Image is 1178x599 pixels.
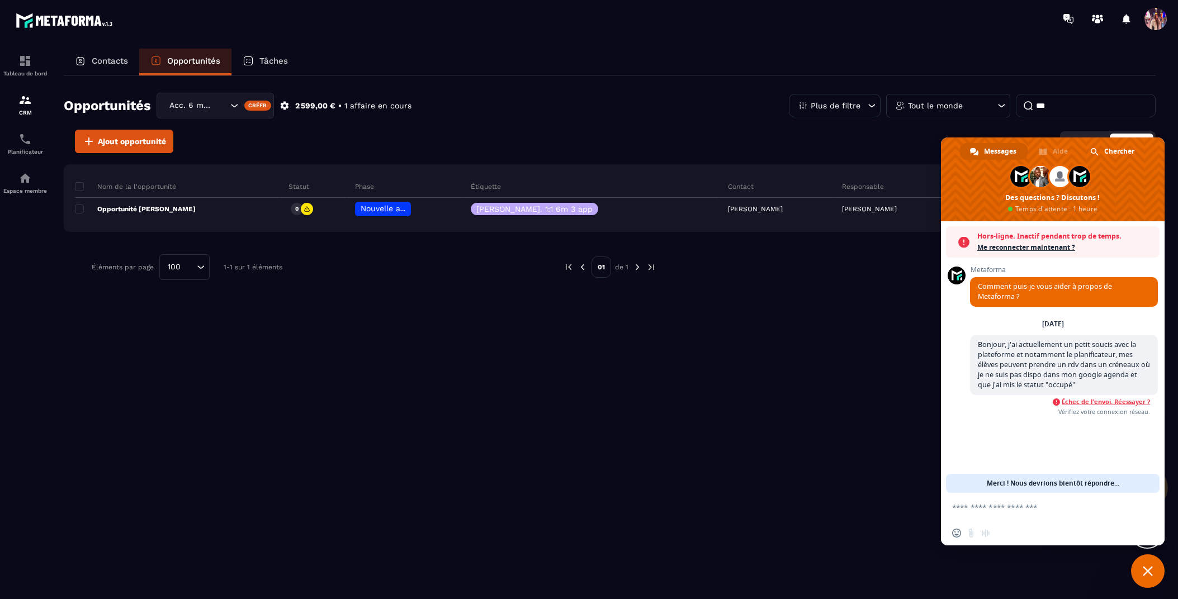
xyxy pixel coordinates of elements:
img: automations [18,172,32,185]
span: Merci ! Nous devrions bientôt répondre... [987,474,1119,493]
span: Échec de l'envoi. Réessayer ? [970,398,1150,406]
img: scheduler [18,132,32,146]
input: Search for option [216,99,228,112]
p: Éléments par page [92,263,154,271]
img: formation [18,93,32,107]
img: prev [564,262,574,272]
span: Ajout opportunité [98,136,166,147]
p: • [338,101,342,111]
p: 0 [295,205,299,213]
span: Carte [1081,137,1102,146]
div: Chercher [1080,143,1146,160]
div: Search for option [159,254,210,280]
p: 2 599,00 € [295,101,335,111]
p: Opportunité [PERSON_NAME] [75,205,196,213]
p: Contacts [92,56,128,66]
div: Messages [960,143,1028,160]
p: Tableau de bord [3,70,48,77]
input: Search for option [184,261,194,273]
p: 1-1 sur 1 éléments [224,263,282,271]
img: logo [16,10,116,31]
p: Espace membre [3,188,48,194]
span: Metaforma [970,266,1158,274]
a: formationformationCRM [3,85,48,124]
a: formationformationTableau de bord [3,46,48,85]
a: Contacts [64,49,139,75]
p: Statut [288,182,309,191]
div: Fermer le chat [1131,554,1165,588]
p: Tout le monde [908,102,963,110]
p: [PERSON_NAME]. 1:1 6m 3 app [476,205,593,213]
img: formation [18,54,32,68]
h2: Opportunités [64,94,151,117]
button: Liste [1110,134,1153,149]
span: Me reconnecter maintenant ? [977,242,1154,253]
p: 01 [592,256,611,278]
span: Acc. 6 mois - 3 appels [167,99,216,112]
p: Responsable [842,182,884,191]
p: Tâches [259,56,288,66]
p: Opportunités [167,56,220,66]
span: Messages [984,143,1016,160]
span: Échec de l'envoi. Réessayer ? [1062,398,1150,406]
p: Nom de la l'opportunité [75,182,176,191]
span: Comment puis-je vous aider à propos de Metaforma ? [978,282,1112,301]
a: Tâches [231,49,299,75]
p: Étiquette [471,182,501,191]
div: Créer [244,101,272,111]
p: [PERSON_NAME] [842,205,897,213]
textarea: Entrez votre message... [952,502,1129,512]
span: Insérer un emoji [952,529,961,538]
p: 1 affaire en cours [344,101,411,111]
p: de 1 [615,263,628,272]
img: prev [578,262,588,272]
p: Phase [355,182,374,191]
p: Planificateur [3,149,48,155]
button: Carte [1062,134,1109,149]
span: Liste [1128,137,1147,146]
div: [DATE] [1042,321,1064,327]
img: next [632,262,642,272]
span: Chercher [1104,143,1134,160]
img: next [646,262,656,272]
button: Ajout opportunité [75,130,173,153]
div: Search for option [157,93,274,118]
span: Nouvelle arrivée 🌸 [361,204,434,213]
p: CRM [3,110,48,116]
a: automationsautomationsEspace membre [3,163,48,202]
span: Bonjour, j'ai actuellement un petit soucis avec la plateforme et notamment le planificateur, mes ... [978,340,1150,389]
a: Opportunités [139,49,231,75]
span: 100 [164,261,184,273]
p: Plus de filtre [811,102,860,110]
span: Vérifiez votre connexion réseau. [970,408,1150,416]
span: Hors-ligne. Inactif pendant trop de temps. [977,231,1154,242]
a: schedulerschedulerPlanificateur [3,124,48,163]
p: Contact [728,182,754,191]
